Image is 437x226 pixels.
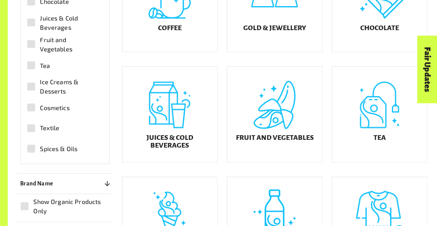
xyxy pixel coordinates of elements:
h5: Fruit and Vegetables [236,134,314,142]
h5: Tea [373,134,386,142]
h5: Gold & Jewellery [243,24,306,32]
span: Tea [40,61,50,70]
a: Juices & Cold Beverages [122,66,218,163]
span: Ice Creams & Desserts [40,77,99,96]
a: Fruit and Vegetables [227,66,323,163]
h5: Chocolate [360,24,399,32]
span: Fruit and Vegetables [40,35,99,54]
span: Juices & Cold Beverages [40,14,99,32]
span: Show Organic Products Only [33,197,108,216]
h5: Coffee [158,24,182,32]
p: Brand Name [20,179,53,189]
span: Textile [40,124,59,133]
a: Tea [332,66,428,163]
h5: Juices & Cold Beverages [129,134,211,150]
button: Brand Name [17,177,113,191]
span: Cosmetics [40,103,69,112]
span: Spices & Oils [40,144,77,154]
